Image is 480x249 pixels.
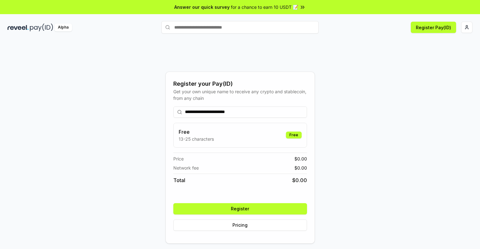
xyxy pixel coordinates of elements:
[173,155,184,162] span: Price
[179,128,214,136] h3: Free
[286,132,302,138] div: Free
[174,4,230,10] span: Answer our quick survey
[411,22,456,33] button: Register Pay(ID)
[173,165,199,171] span: Network fee
[294,155,307,162] span: $ 0.00
[292,176,307,184] span: $ 0.00
[173,219,307,231] button: Pricing
[30,24,53,31] img: pay_id
[8,24,29,31] img: reveel_dark
[179,136,214,142] p: 13-25 characters
[294,165,307,171] span: $ 0.00
[231,4,298,10] span: for a chance to earn 10 USDT 📝
[173,88,307,101] div: Get your own unique name to receive any crypto and stablecoin, from any chain
[54,24,72,31] div: Alpha
[173,203,307,214] button: Register
[173,176,185,184] span: Total
[173,79,307,88] div: Register your Pay(ID)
